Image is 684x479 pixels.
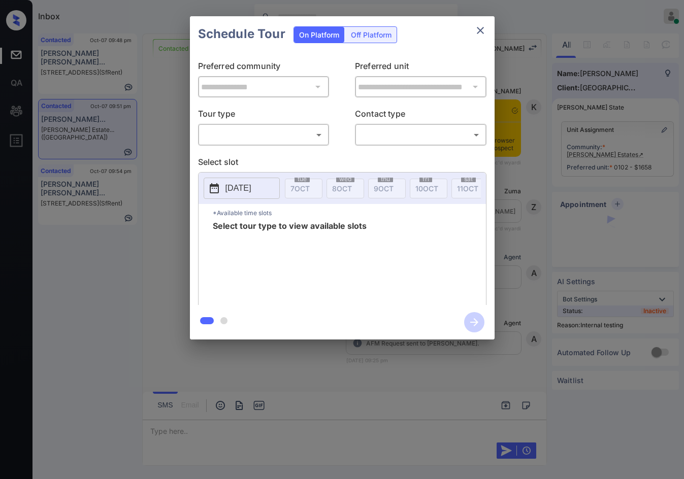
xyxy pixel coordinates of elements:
[294,27,344,43] div: On Platform
[355,108,486,124] p: Contact type
[355,60,486,76] p: Preferred unit
[225,182,251,194] p: [DATE]
[204,178,280,199] button: [DATE]
[213,204,486,222] p: *Available time slots
[190,16,294,52] h2: Schedule Tour
[213,222,367,303] span: Select tour type to view available slots
[198,108,330,124] p: Tour type
[198,156,486,172] p: Select slot
[198,60,330,76] p: Preferred community
[346,27,397,43] div: Off Platform
[470,20,491,41] button: close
